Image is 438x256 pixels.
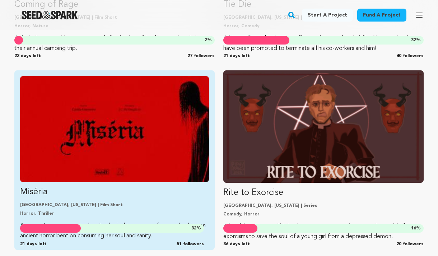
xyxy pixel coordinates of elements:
[223,241,250,247] span: 36 days left
[223,187,424,199] p: Rite to Exorcise
[205,37,212,43] span: %
[411,225,421,231] span: %
[20,241,47,247] span: 21 days left
[396,53,424,59] span: 40 followers
[302,9,353,22] a: Start a project
[223,203,424,209] p: [GEOGRAPHIC_DATA], [US_STATE] | Series
[20,186,209,198] p: Miséria
[22,11,78,19] img: Seed&Spark Logo Dark Mode
[191,226,196,231] span: 32
[20,211,209,217] p: Horror, Thriller
[22,11,78,19] a: Seed&Spark Homepage
[396,241,424,247] span: 20 followers
[14,53,41,59] span: 22 days left
[223,53,250,59] span: 21 days left
[223,33,424,53] p: A Horror Comedy where an office worker must battle killer AI smart-ties that have been prompted t...
[20,202,209,208] p: [GEOGRAPHIC_DATA], [US_STATE] | Film Short
[357,9,406,22] a: Fund a project
[20,76,209,241] a: Fund Miséria
[411,226,416,231] span: 16
[20,221,209,241] p: A woman’s marriage unravels as her buried trauma resurfaces, unleashing an ancient horror bent on...
[205,38,207,42] span: 2
[223,211,424,217] p: Comedy, Horror
[177,241,204,247] span: 51 followers
[411,37,421,43] span: %
[411,38,416,42] span: 32
[223,222,424,242] p: A bumbling priest and his hapless cameraman are thrust into the world of exorcisms to save the so...
[14,33,215,53] p: A shy indigenous girl gets possessed after her best friend betrays her during their annual campin...
[191,225,201,231] span: %
[223,70,424,242] a: Fund Rite to Exorcise
[187,53,215,59] span: 27 followers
